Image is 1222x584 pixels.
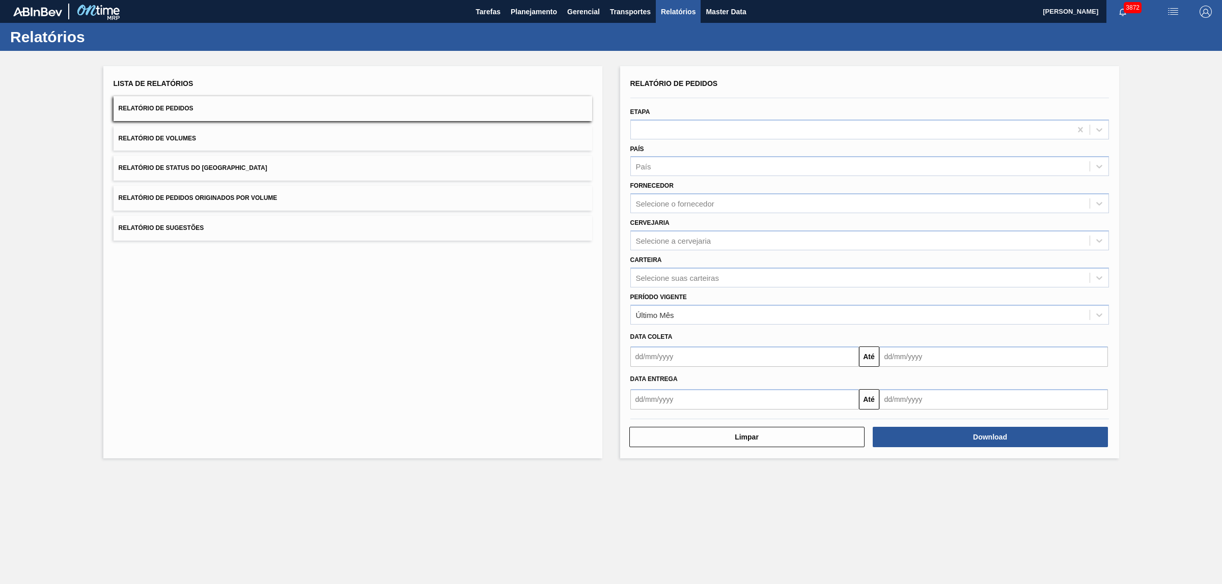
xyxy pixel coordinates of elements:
[476,6,501,18] span: Tarefas
[1124,2,1142,13] span: 3872
[859,346,879,367] button: Até
[511,6,557,18] span: Planejamento
[706,6,746,18] span: Master Data
[10,31,191,43] h1: Relatórios
[114,96,592,121] button: Relatório de Pedidos
[636,273,719,282] div: Selecione suas carteiras
[630,389,859,410] input: dd/mm/yyyy
[114,126,592,151] button: Relatório de Volumes
[873,427,1108,447] button: Download
[1106,5,1139,19] button: Notificações
[630,333,673,340] span: Data coleta
[1200,6,1212,18] img: Logout
[661,6,696,18] span: Relatórios
[636,310,674,319] div: Último Mês
[630,182,674,189] label: Fornecedor
[119,135,196,142] span: Relatório de Volumes
[114,79,193,87] span: Lista de Relatórios
[630,346,859,367] input: dd/mm/yyyy
[567,6,600,18] span: Gerencial
[1167,6,1179,18] img: userActions
[879,346,1108,367] input: dd/mm/yyyy
[13,7,62,16] img: TNhmsLtSVTkK8tSr43FrP2fwEKptu5GPRR3wAAAABJRU5ErkJggg==
[114,216,592,241] button: Relatório de Sugestões
[114,186,592,211] button: Relatório de Pedidos Originados por Volume
[610,6,651,18] span: Transportes
[119,224,204,231] span: Relatório de Sugestões
[629,427,865,447] button: Limpar
[636,236,711,245] div: Selecione a cervejaria
[879,389,1108,410] input: dd/mm/yyyy
[630,219,670,226] label: Cervejaria
[630,375,678,383] span: Data Entrega
[630,145,644,153] label: País
[114,156,592,181] button: Relatório de Status do [GEOGRAPHIC_DATA]
[636,162,651,171] div: País
[630,256,662,264] label: Carteira
[119,194,277,201] span: Relatório de Pedidos Originados por Volume
[630,294,687,301] label: Período Vigente
[630,108,650,115] label: Etapa
[636,199,714,208] div: Selecione o fornecedor
[119,105,193,112] span: Relatório de Pedidos
[119,164,267,171] span: Relatório de Status do [GEOGRAPHIC_DATA]
[859,389,879,410] button: Até
[630,79,718,87] span: Relatório de Pedidos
